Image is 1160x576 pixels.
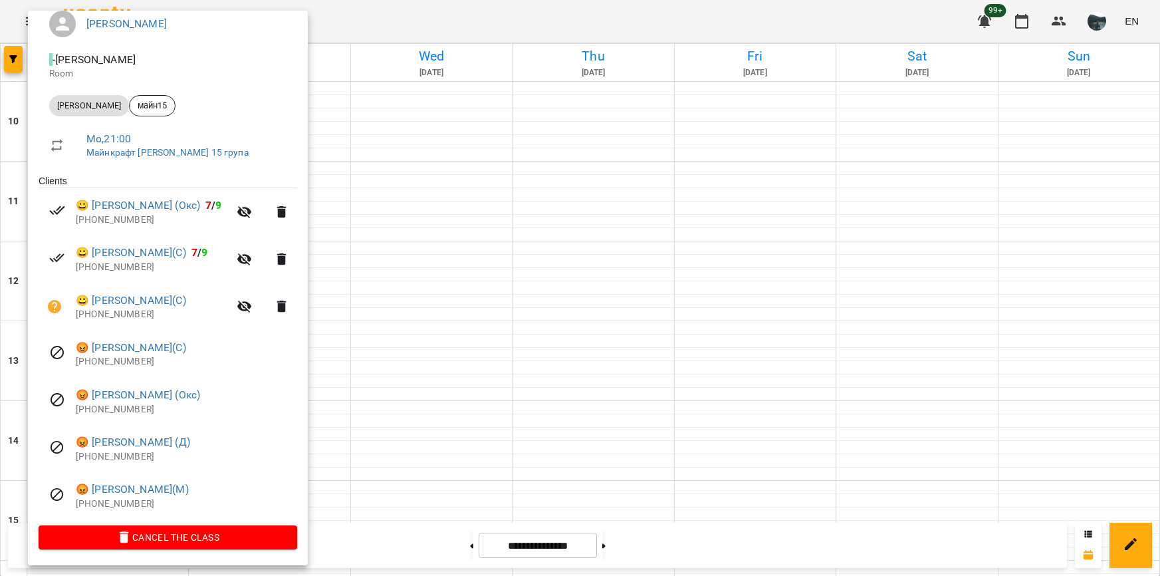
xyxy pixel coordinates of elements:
div: майн15 [129,95,175,116]
span: 7 [205,199,211,212]
b: / [205,199,221,212]
a: 😡 [PERSON_NAME](М) [76,482,189,498]
p: [PHONE_NUMBER] [76,355,297,368]
b: / [191,246,207,259]
a: 😀 [PERSON_NAME] (Окс) [76,198,200,214]
span: - [PERSON_NAME] [49,53,138,66]
svg: Visit canceled [49,345,65,360]
p: [PHONE_NUMBER] [76,450,297,464]
a: 😀 [PERSON_NAME](С) [76,293,186,309]
span: майн15 [130,100,175,112]
svg: Visit canceled [49,440,65,456]
p: [PHONE_NUMBER] [76,261,229,274]
span: 9 [215,199,221,212]
p: [PHONE_NUMBER] [76,498,297,511]
a: 😀 [PERSON_NAME](С) [76,245,186,261]
a: Майнкрафт [PERSON_NAME] 15 група [86,147,249,158]
ul: Clients [39,174,297,525]
span: 7 [191,246,197,259]
span: Cancel the class [49,529,287,545]
p: [PHONE_NUMBER] [76,403,297,416]
p: [PHONE_NUMBER] [76,214,229,227]
button: Cancel the class [39,525,297,549]
a: [PERSON_NAME] [86,17,167,30]
svg: Visit canceled [49,487,65,503]
button: Unpaid. Bill the attendance? [39,291,70,323]
svg: Paid [49,250,65,266]
svg: Visit canceled [49,392,65,408]
p: Room [49,67,287,80]
p: [PHONE_NUMBER] [76,308,229,321]
svg: Paid [49,202,65,218]
span: [PERSON_NAME] [49,100,129,112]
a: 😡 [PERSON_NAME] (Д) [76,434,190,450]
span: 9 [201,246,207,259]
a: 😡 [PERSON_NAME] (Окс) [76,387,200,403]
a: Mo , 21:00 [86,132,131,145]
a: 😡 [PERSON_NAME](С) [76,340,186,356]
